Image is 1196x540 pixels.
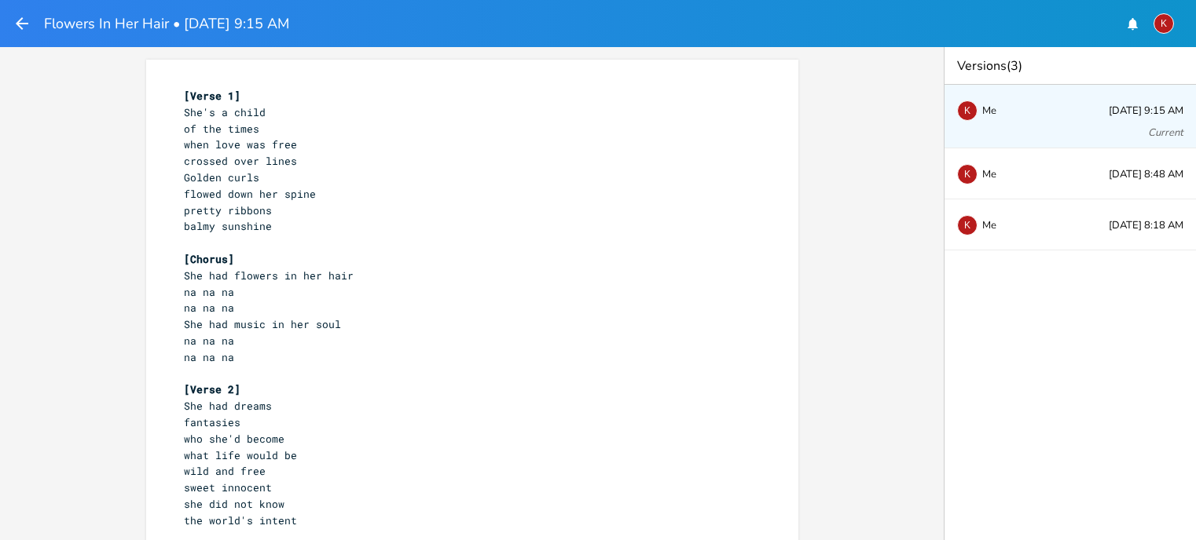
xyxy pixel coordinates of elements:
[184,497,284,511] span: she did not know
[982,169,996,180] span: Me
[1109,170,1183,180] span: [DATE] 8:48 AM
[1154,5,1174,42] button: K
[184,382,240,396] span: [Verse 2]
[184,170,259,184] span: Golden curls
[184,252,234,266] span: [Chorus]
[184,448,297,462] span: what life would be
[184,513,297,527] span: the world's intent
[957,215,978,235] div: kerynlee24
[184,154,297,168] span: crossed over lines
[184,285,234,299] span: na na na
[982,220,996,231] span: Me
[184,137,297,151] span: when love was free
[184,301,234,315] span: na na na
[184,399,272,413] span: She had dreams
[184,219,272,233] span: balmy sunshine
[184,317,341,331] span: She had music in her soul
[184,268,354,283] span: She had flowers in her hair
[184,203,272,217] span: pretty ribbons
[1154,13,1174,34] div: kerynlee24
[945,47,1196,85] div: Versions (3)
[957,100,978,121] div: kerynlee24
[184,415,240,429] span: fantasies
[982,105,996,116] span: Me
[184,122,259,136] span: of the times
[184,187,316,201] span: flowed down her spine
[184,89,240,103] span: [Verse 1]
[184,464,266,478] span: wild and free
[1148,128,1183,138] div: Current
[184,105,266,119] span: She's a child
[184,432,284,446] span: who she'd become
[184,350,234,364] span: na na na
[1109,106,1183,116] span: [DATE] 9:15 AM
[184,334,234,348] span: na na na
[184,480,272,494] span: sweet innocent
[44,16,289,31] h1: Flowers In Her Hair • [DATE] 9:15 AM
[957,164,978,184] div: kerynlee24
[1109,221,1183,231] span: [DATE] 8:18 AM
